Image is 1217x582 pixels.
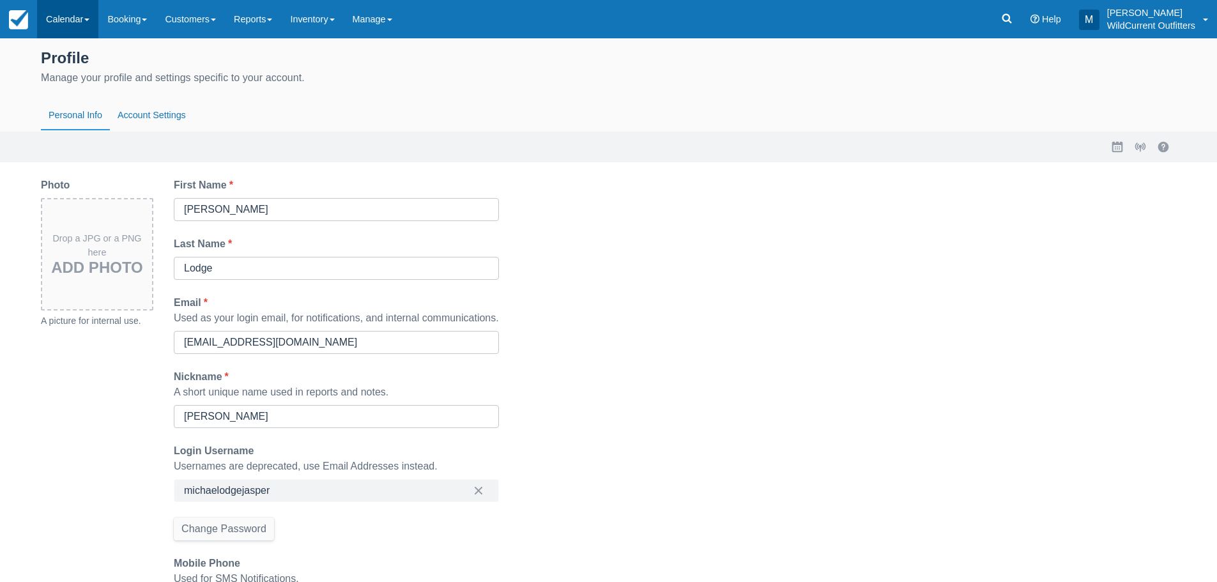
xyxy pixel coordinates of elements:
label: Login Username [174,443,259,459]
label: Photo [41,178,75,193]
div: Profile [41,46,1176,68]
div: M [1079,10,1099,30]
div: Drop a JPG or a PNG here [42,232,152,277]
label: Last Name [174,236,237,252]
label: Email [174,295,213,310]
label: Mobile Phone [174,556,245,571]
div: Usernames are deprecated, use Email Addresses instead. [174,459,499,474]
span: Used as your login email, for notifications, and internal communications. [174,312,499,323]
div: Manage your profile and settings specific to your account. [41,70,1176,86]
div: A short unique name used in reports and notes. [174,385,499,400]
img: checkfront-main-nav-mini-logo.png [9,10,28,29]
span: Help [1042,14,1061,24]
button: Account Settings [110,101,194,130]
button: Personal Info [41,101,110,130]
label: First Name [174,178,238,193]
label: Nickname [174,369,234,385]
i: Help [1030,15,1039,24]
p: WildCurrent Outfitters [1107,19,1195,32]
h3: Add Photo [47,259,147,276]
button: Change Password [174,517,274,540]
div: A picture for internal use. [41,313,153,328]
p: [PERSON_NAME] [1107,6,1195,19]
